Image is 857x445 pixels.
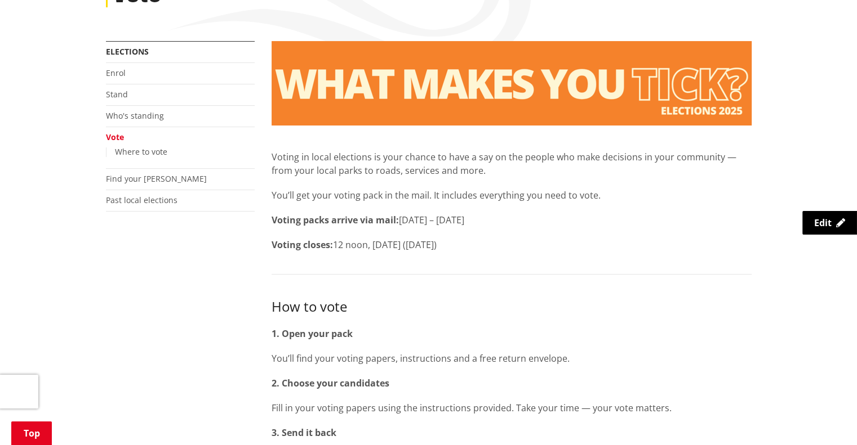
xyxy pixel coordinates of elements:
span: Edit [814,217,832,229]
p: Voting in local elections is your chance to have a say on the people who make decisions in your c... [272,150,752,177]
a: Find your [PERSON_NAME] [106,173,207,184]
a: Past local elections [106,195,177,205]
a: Enrol [106,68,126,78]
strong: 2. Choose your candidates [272,377,389,389]
strong: 1. Open your pack [272,327,353,340]
strong: 3. Send it back [272,426,336,439]
span: 12 noon, [DATE] ([DATE]) [333,239,437,251]
strong: Voting packs arrive via mail: [272,214,399,226]
p: You’ll get your voting pack in the mail. It includes everything you need to vote. [272,188,752,202]
p: [DATE] – [DATE] [272,213,752,227]
a: Vote [106,132,124,142]
a: Who's standing [106,110,164,121]
a: Where to vote [115,146,167,157]
h3: How to vote [272,297,752,316]
p: Fill in your voting papers using the instructions provided. Take your time — your vote matters. [272,401,752,415]
a: Top [11,421,52,445]
a: Stand [106,89,128,100]
iframe: Messenger Launcher [805,398,846,438]
strong: Voting closes: [272,239,333,251]
a: Elections [106,46,149,57]
img: Vote banner [272,41,752,125]
span: You’ll find your voting papers, instructions and a free return envelope. [272,352,570,365]
a: Edit [802,211,857,235]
